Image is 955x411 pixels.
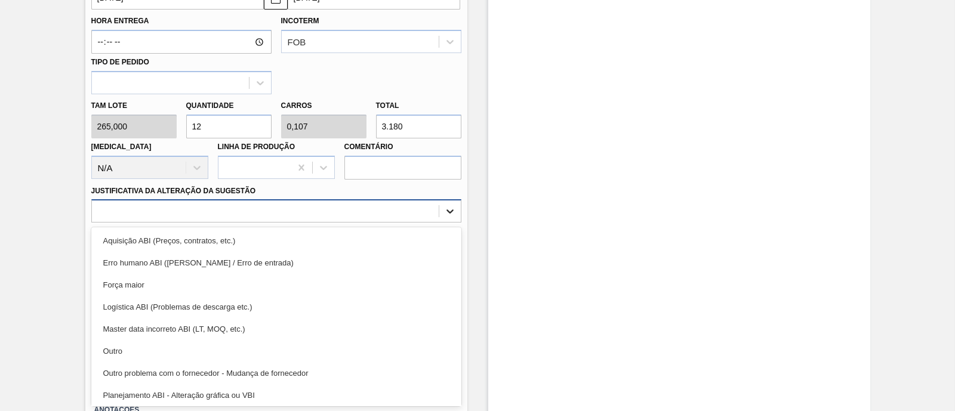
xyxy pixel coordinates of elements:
[91,362,461,384] div: Outro problema com o fornecedor - Mudança de fornecedor
[91,274,461,296] div: Força maior
[91,13,272,30] label: Hora Entrega
[91,252,461,274] div: Erro humano ABI ([PERSON_NAME] / Erro de entrada)
[91,225,461,243] label: Observações
[281,17,319,25] label: Incoterm
[218,143,295,151] label: Linha de Produção
[281,101,312,110] label: Carros
[91,296,461,318] div: Logística ABI (Problemas de descarga etc.)
[91,143,152,151] label: [MEDICAL_DATA]
[91,318,461,340] div: Master data incorreto ABI (LT, MOQ, etc.)
[91,97,177,115] label: Tam lote
[91,187,256,195] label: Justificativa da Alteração da Sugestão
[344,138,461,156] label: Comentário
[376,101,399,110] label: Total
[91,58,149,66] label: Tipo de pedido
[186,101,234,110] label: Quantidade
[288,37,306,47] div: FOB
[91,230,461,252] div: Aquisição ABI (Preços, contratos, etc.)
[91,384,461,406] div: Planejamento ABI - Alteração gráfica ou VBI
[91,340,461,362] div: Outro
